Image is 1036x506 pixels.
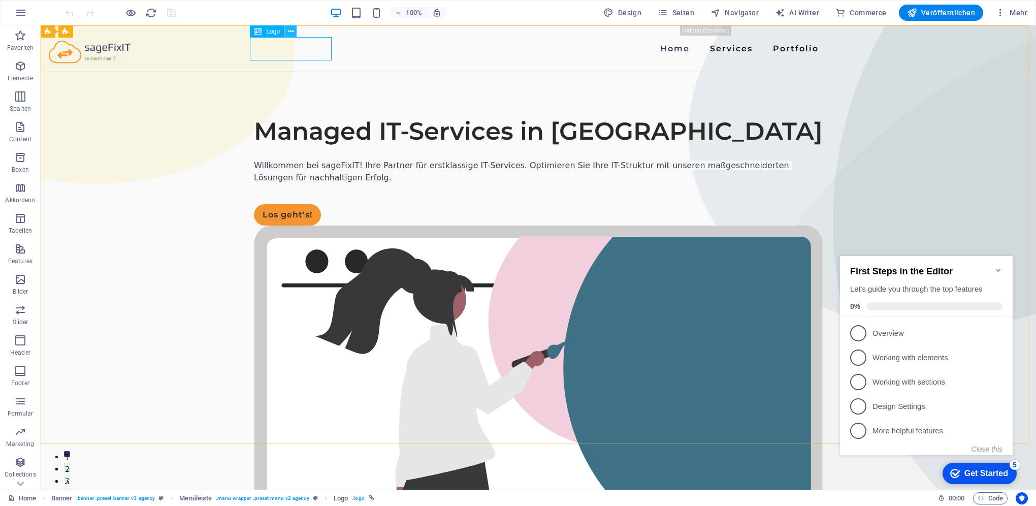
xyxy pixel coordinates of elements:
span: . logo [352,492,364,504]
span: Klick zum Auswählen. Doppelklick zum Bearbeiten [51,492,73,504]
button: 100% [391,7,427,19]
p: Slider [13,318,28,326]
span: Navigator [710,8,759,18]
p: Elemente [8,74,34,82]
a: Klick, um Auswahl aufzuheben. Doppelklick öffnet Seitenverwaltung [8,492,36,504]
button: Usercentrics [1016,492,1028,504]
li: Working with elements [4,105,177,129]
p: Design Settings [37,161,158,171]
p: Working with sections [37,136,158,147]
button: Veröffentlichen [899,5,983,21]
p: Working with elements [37,112,158,122]
button: Code [973,492,1008,504]
li: More helpful features [4,178,177,202]
i: Dieses Element ist ein anpassbares Preset [313,495,318,501]
span: 0% [14,61,30,70]
div: 5 [174,219,184,229]
li: Working with sections [4,129,177,153]
button: Design [599,5,645,21]
span: . menu-wrapper .preset-menu-v2-agency [216,492,309,504]
p: Overview [37,87,158,98]
p: More helpful features [37,185,158,196]
li: Design Settings [4,153,177,178]
span: Klick zum Auswählen. Doppelklick zum Bearbeiten [334,492,348,504]
span: Seiten [658,8,694,18]
p: Content [9,135,31,143]
button: Commerce [831,5,891,21]
i: Element ist verlinkt [369,495,374,501]
span: Klick zum Auswählen. Doppelklick zum Bearbeiten [179,492,212,504]
span: : [956,494,957,502]
h6: Session-Zeit [938,492,965,504]
span: Code [978,492,1003,504]
button: reload [145,7,157,19]
li: Overview [4,80,177,105]
span: Commerce [835,8,887,18]
p: Marketing [6,440,34,448]
button: Seiten [654,5,698,21]
p: Boxen [12,166,29,174]
button: Navigator [706,5,763,21]
p: Bilder [13,288,28,296]
p: Tabellen [9,227,32,235]
button: AI Writer [771,5,823,21]
i: Dieses Element ist ein anpassbares Preset [159,495,164,501]
span: 00 00 [949,492,964,504]
p: Akkordeon [5,196,35,204]
i: Seite neu laden [145,7,157,19]
nav: breadcrumb [51,492,374,504]
span: Mehr [995,8,1027,18]
span: . banner .preset-banner-v3-agency [76,492,155,504]
button: Mehr [991,5,1031,21]
div: Get Started 5 items remaining, 0% complete [107,222,181,243]
button: Close this [136,204,167,212]
span: Veröffentlichen [907,8,975,18]
div: Minimize checklist [158,25,167,34]
p: Spalten [10,105,31,113]
span: Design [603,8,641,18]
button: Klicke hier, um den Vorschau-Modus zu verlassen [124,7,137,19]
p: Collections [5,470,36,479]
p: Favoriten [7,44,34,52]
h6: 100% [406,7,422,19]
div: Design (Strg+Alt+Y) [599,5,645,21]
p: Header [10,349,30,357]
span: AI Writer [775,8,819,18]
p: Formular [8,409,34,418]
div: Get Started [128,228,172,237]
i: Bei Größenänderung Zoomstufe automatisch an das gewählte Gerät anpassen. [432,8,441,17]
p: Footer [11,379,29,387]
div: Let's guide you through the top features [14,43,167,54]
p: Features [8,257,33,265]
span: Logo [266,28,280,35]
h2: First Steps in the Editor [14,25,167,36]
